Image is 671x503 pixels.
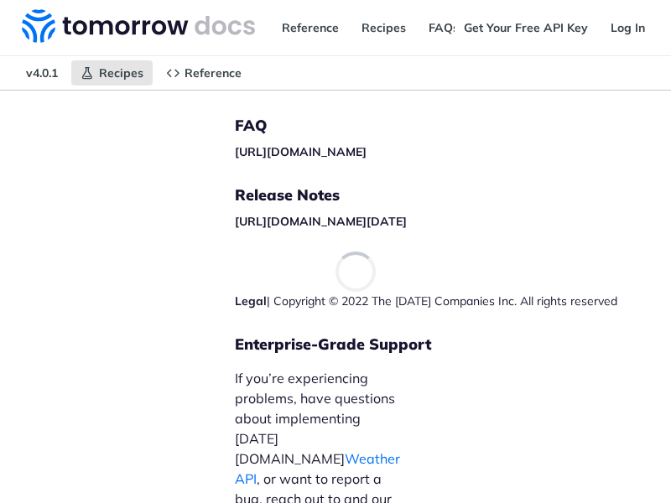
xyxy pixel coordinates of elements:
[235,293,267,309] a: Legal
[235,214,407,229] a: [URL][DOMAIN_NAME][DATE]
[352,15,415,40] a: Recipes
[235,185,617,205] h5: Release Notes
[157,60,251,86] a: Reference
[22,9,255,43] img: Tomorrow.io Weather API Docs
[601,15,654,40] a: Log In
[99,65,143,80] span: Recipes
[235,334,431,355] h5: Enterprise-Grade Support
[455,15,597,40] a: Get Your Free API Key
[419,15,468,40] a: FAQs
[185,65,242,80] span: Reference
[235,293,617,309] div: | Copyright © 2022 The [DATE] Companies Inc. All rights reserved
[17,60,67,86] span: v4.0.1
[273,15,348,40] a: Reference
[71,60,153,86] a: Recipes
